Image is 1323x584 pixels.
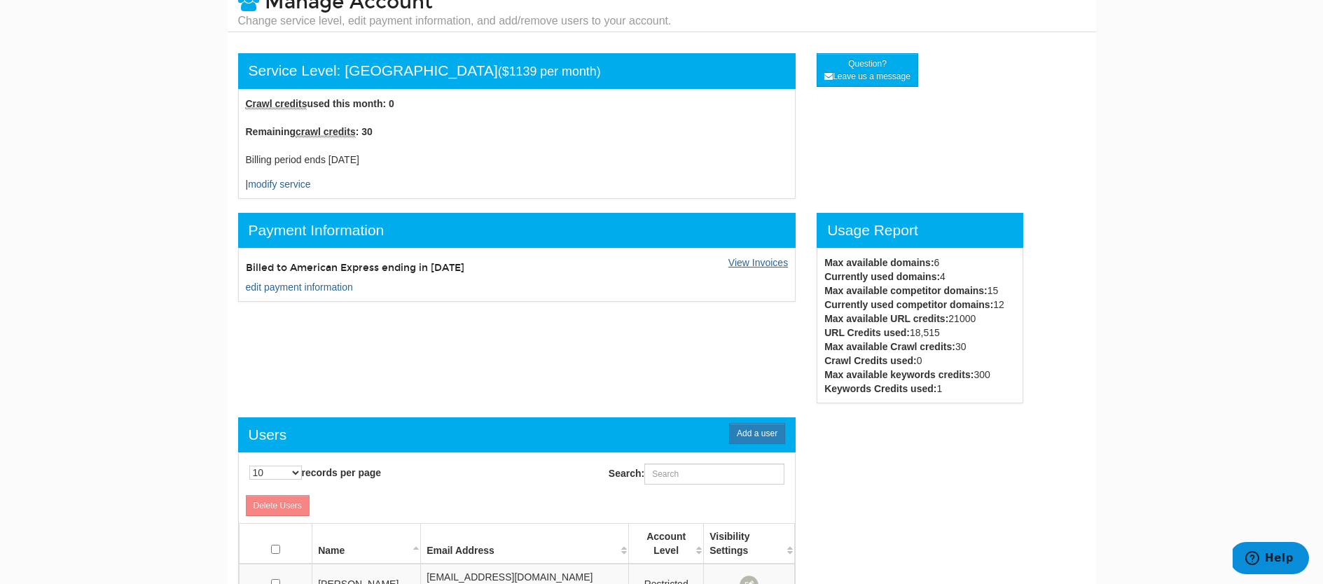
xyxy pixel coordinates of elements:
[246,495,310,516] a: Delete Users
[246,97,394,111] label: used this month: 0
[824,341,955,352] strong: Max available Crawl credits:
[238,89,796,199] div: |
[814,256,1026,396] div: 6 4 15 12 21000 18,515 30 0 300 1
[249,466,382,480] label: records per page
[824,327,910,338] strong: URL Credits used:
[248,179,310,190] a: modify service
[728,257,788,268] a: View Invoices
[246,153,789,167] div: Billing period ends [DATE]
[824,257,934,268] strong: Max available domains:
[629,524,704,564] th: Account Level: activate to sort column ascending
[729,423,785,444] span: Add a user
[246,281,353,293] a: edit payment information
[238,13,672,29] small: Change service level, edit payment information, and add/remove users to your account.
[824,355,916,366] strong: Crawl Credits used:
[817,213,1023,248] div: Usage Report
[824,369,974,380] strong: Max available keywords credits:
[824,383,936,394] strong: Keywords Credits used:
[312,524,421,564] th: Name: activate to sort column descending
[246,125,373,139] label: Remaining : 30
[609,464,784,485] label: Search:
[824,285,988,296] strong: Max available competitor domains:
[238,213,796,248] div: Payment Information
[238,53,796,89] div: Service Level: [GEOGRAPHIC_DATA]
[817,53,918,87] a: Question? Leave us a message
[644,464,784,485] input: Search:
[249,424,287,445] div: Users
[704,524,795,564] th: Visibility Settings: activate to sort column ascending
[1233,542,1309,577] iframe: Opens a widget where you can find more information
[246,98,307,110] abbr: Crawl credits
[296,126,356,138] abbr: crawl credits
[824,313,948,324] strong: Max available URL credits:
[249,466,302,480] select: records per page
[246,263,506,273] h5: Billed to American Express ending in [DATE]
[824,271,940,282] strong: Currently used domains:
[421,524,629,564] th: Email Address: activate to sort column ascending
[824,299,993,310] strong: Currently used competitor domains:
[498,64,601,78] small: ($1139 per month)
